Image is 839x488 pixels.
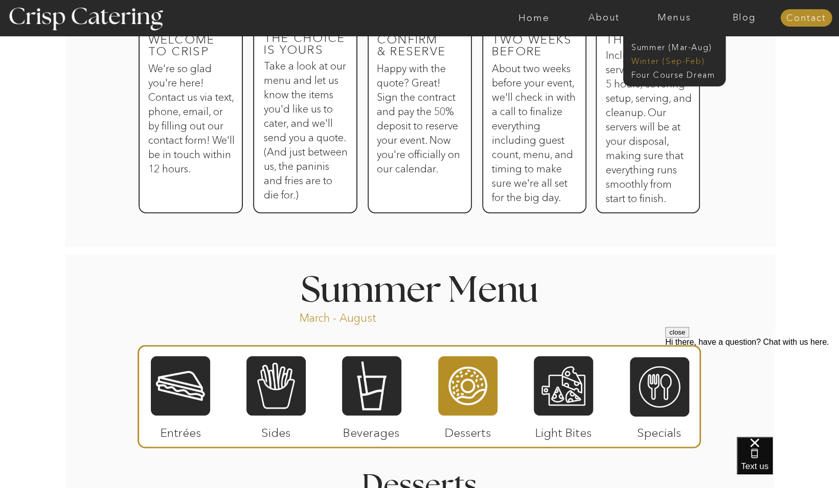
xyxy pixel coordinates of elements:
[737,437,839,488] iframe: podium webchat widget bubble
[625,415,693,445] p: Specials
[434,415,502,445] p: Desserts
[569,13,639,23] a: About
[300,310,440,322] p: March - August
[148,61,235,198] h3: We're so glad you're here! Contact us via text, phone, email, or by filling out our contact form!...
[147,415,215,445] p: Entrées
[492,34,576,48] h3: Two weeks before
[148,34,232,48] h3: Welcome to Crisp
[709,13,779,23] a: Blog
[665,327,839,450] iframe: podium webchat widget prompt
[639,13,709,23] a: Menus
[492,61,576,198] h3: About two weeks before your event, we'll check in with a call to finalize everything including gu...
[337,415,405,445] p: Beverages
[499,13,569,23] a: Home
[631,41,723,51] a: Summer (Mar-Aug)
[264,32,348,47] h3: The Choice is yours
[606,48,692,185] h3: Included in your service is a total of 5 hours, covering setup, serving, and cleanup. Our servers...
[631,69,723,79] a: Four Course Dream
[278,273,562,303] h1: Summer Menu
[530,415,598,445] p: Light Bites
[377,34,471,61] h3: Confirm & reserve
[780,13,832,24] a: Contact
[242,415,310,445] p: Sides
[605,34,689,48] h3: The big day
[264,59,348,176] h3: Take a look at our menu and let us know the items you'd like us to cater, and we'll send you a qu...
[377,61,461,198] h3: Happy with the quote? Great! Sign the contract and pay the 50% deposit to reserve your event. Now...
[631,55,715,65] a: Winter (Sep-Feb)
